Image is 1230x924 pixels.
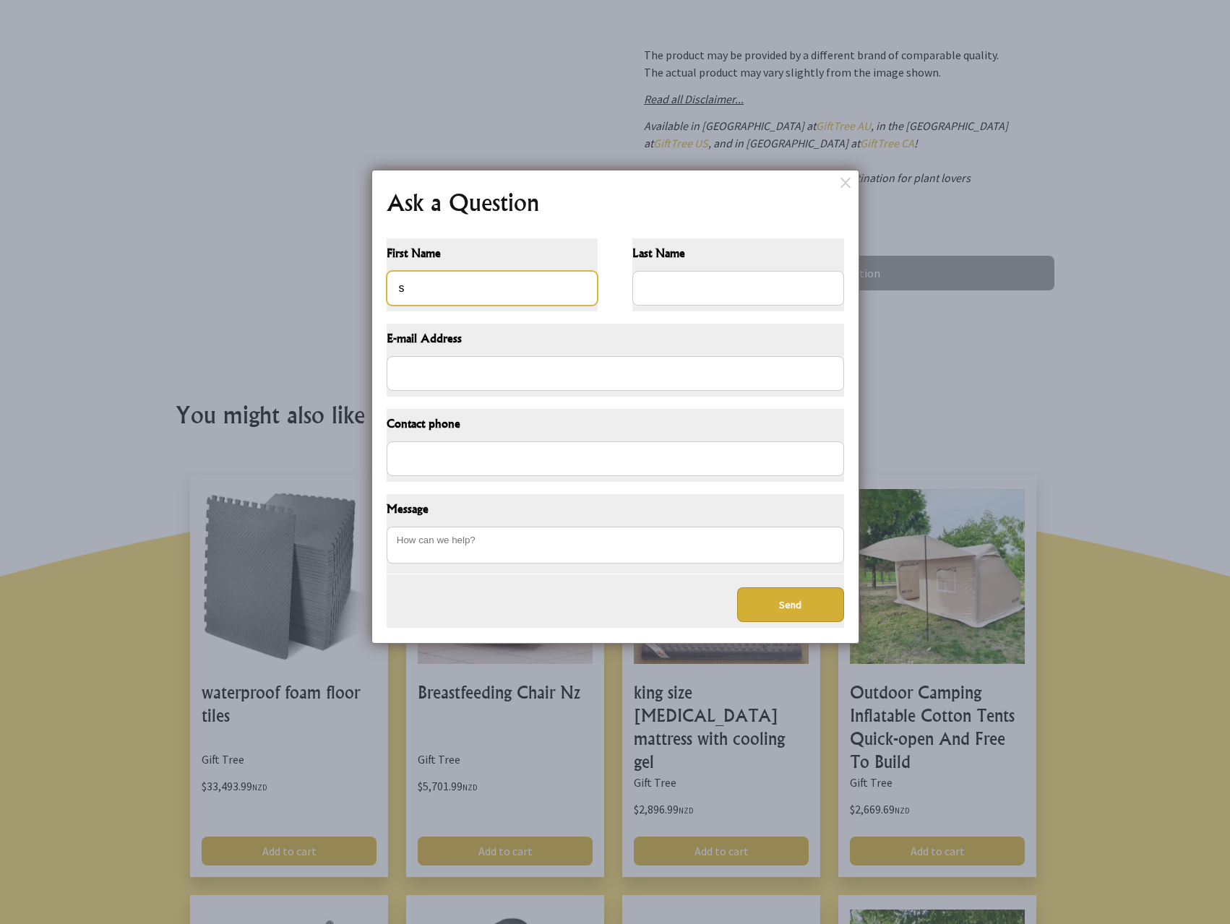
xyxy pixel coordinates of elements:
textarea: Message [387,527,844,564]
span: E-mail Address [387,329,844,350]
input: Last Name [632,271,844,306]
button: Send [737,587,844,622]
span: Contact phone [387,415,844,436]
span: Message [387,500,844,521]
h2: Ask a Question [387,185,844,220]
input: E-mail Address [387,356,844,391]
span: Last Name [632,244,844,265]
input: Contact phone [387,441,844,476]
span: First Name [387,244,598,265]
input: First Name [387,271,598,306]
